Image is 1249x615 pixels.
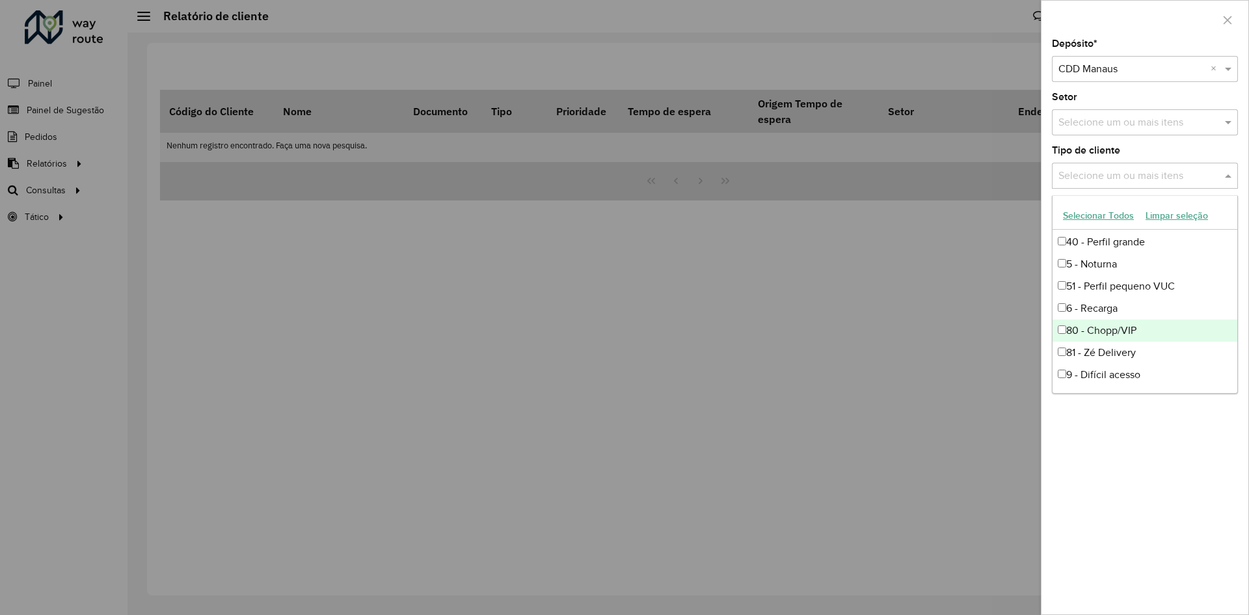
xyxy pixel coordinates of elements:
div: 81 - Zé Delivery [1053,342,1237,364]
span: Clear all [1211,61,1222,77]
label: Tipo de cliente [1052,143,1120,158]
div: 51 - Perfil pequeno VUC [1053,275,1237,297]
button: Selecionar Todos [1057,206,1140,226]
div: 9 - Difícil acesso [1053,364,1237,386]
div: 5 - Noturna [1053,253,1237,275]
label: Depósito [1052,36,1097,51]
div: 40 - Perfil grande [1053,231,1237,253]
ng-dropdown-panel: Options list [1052,195,1238,394]
div: 6 - Recarga [1053,297,1237,320]
button: Limpar seleção [1140,206,1214,226]
div: 80 - Chopp/VIP [1053,320,1237,342]
label: Setor [1052,89,1077,105]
